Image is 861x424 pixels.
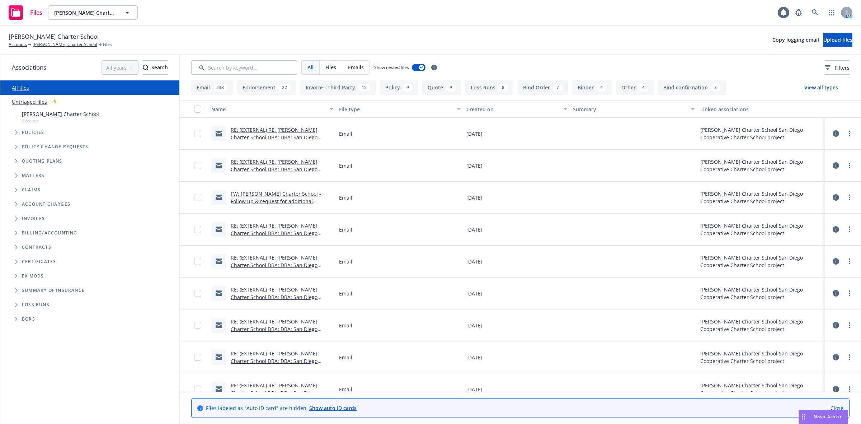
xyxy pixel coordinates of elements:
[823,36,852,43] span: Upload files
[22,245,51,250] span: Contracts
[466,194,483,201] span: [DATE]
[697,101,825,118] button: Linked associations
[348,64,364,71] span: Emails
[231,254,325,284] a: RE: (EXTERNAL) RE: [PERSON_NAME] Charter School DBA: DBA: San Diego Cooperative Charter School pr...
[0,226,179,326] div: Folder Tree Example
[700,286,822,301] div: [PERSON_NAME] Charter School San Diego Cooperative Charter School project
[772,36,819,43] span: Copy logging email
[194,106,201,113] input: Select all
[237,80,296,95] button: Endorsement
[231,126,325,156] a: RE: (EXTERNAL) RE: [PERSON_NAME] Charter School DBA: DBA: San Diego Cooperative Charter School pr...
[465,80,513,95] button: Loss Runs
[572,80,612,95] button: Binder
[597,84,606,92] div: 4
[339,322,352,329] span: Email
[845,353,854,362] a: more
[194,290,201,297] input: Toggle Row Selected
[194,226,201,233] input: Toggle Row Selected
[206,404,357,412] span: Files labeled as "Auto ID card" are hidden.
[845,225,854,234] a: more
[22,231,77,235] span: Billing/Accounting
[845,193,854,202] a: more
[466,130,483,138] span: [DATE]
[339,226,352,233] span: Email
[639,84,648,92] div: 4
[194,194,201,201] input: Toggle Row Selected
[325,64,336,71] span: Files
[22,216,45,221] span: Invoices
[143,61,168,74] div: Search
[700,350,822,365] div: [PERSON_NAME] Charter School San Diego Cooperative Charter School project
[374,64,409,70] span: Show nested files
[22,303,50,307] span: Loss Runs
[231,318,325,348] a: RE: (EXTERNAL) RE: [PERSON_NAME] Charter School DBA: DBA: San Diego Cooperative Charter School pr...
[208,101,336,118] button: Name
[339,162,352,169] span: Email
[213,84,227,92] div: 238
[845,321,854,330] a: more
[300,80,376,95] button: Invoice - Third Party
[50,98,60,106] div: 6
[799,410,848,424] button: Nova Assist
[0,109,179,226] div: Tree Example
[464,101,570,118] button: Created on
[339,290,352,297] span: Email
[403,84,413,92] div: 9
[22,118,99,124] span: Account
[339,354,352,361] span: Email
[194,162,201,169] input: Toggle Row Selected
[808,5,822,20] a: Search
[231,222,325,252] a: RE: (EXTERNAL) RE: [PERSON_NAME] Charter School DBA: DBA: San Diego Cooperative Charter School pr...
[143,60,168,75] button: SearchSearch
[191,60,297,75] input: Search by keyword...
[825,64,850,71] span: Filters
[553,84,563,92] div: 7
[9,32,99,41] span: [PERSON_NAME] Charter School
[307,64,314,71] span: All
[211,106,325,113] div: Name
[466,162,483,169] span: [DATE]
[48,5,138,20] button: [PERSON_NAME] Charter School
[700,382,822,397] div: [PERSON_NAME] Charter School San Diego Cooperative Charter School project
[700,190,822,205] div: [PERSON_NAME] Charter School San Diego Cooperative Charter School project
[22,188,41,192] span: Claims
[835,64,850,71] span: Filters
[711,84,720,92] div: 3
[22,274,44,278] span: Ex Mods
[700,158,822,173] div: [PERSON_NAME] Charter School San Diego Cooperative Charter School project
[339,258,352,265] span: Email
[22,317,35,321] span: BORs
[700,106,822,113] div: Linked associations
[845,257,854,266] a: more
[446,84,456,92] div: 9
[33,41,97,48] a: [PERSON_NAME] Charter School
[339,106,453,113] div: File type
[358,84,370,92] div: 15
[22,173,44,178] span: Matters
[339,386,352,393] span: Email
[339,194,352,201] span: Email
[799,410,808,424] div: Drag to move
[700,318,822,333] div: [PERSON_NAME] Charter School San Diego Cooperative Charter School project
[336,101,464,118] button: File type
[191,80,233,95] button: Email
[194,258,201,265] input: Toggle Row Selected
[194,386,201,393] input: Toggle Row Selected
[823,33,852,47] button: Upload files
[700,126,822,141] div: [PERSON_NAME] Charter School San Diego Cooperative Charter School project
[12,63,46,72] span: Associations
[194,322,201,329] input: Toggle Row Selected
[845,129,854,138] a: more
[231,286,325,316] a: RE: (EXTERNAL) RE: [PERSON_NAME] Charter School DBA: DBA: San Diego Cooperative Charter School pr...
[845,289,854,298] a: more
[22,110,99,118] span: [PERSON_NAME] Charter School
[22,130,44,135] span: Policies
[466,258,483,265] span: [DATE]
[466,386,483,393] span: [DATE]
[824,5,839,20] a: Switch app
[466,354,483,361] span: [DATE]
[380,80,418,95] button: Policy
[9,41,27,48] a: Accounts
[772,33,819,47] button: Copy logging email
[466,226,483,233] span: [DATE]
